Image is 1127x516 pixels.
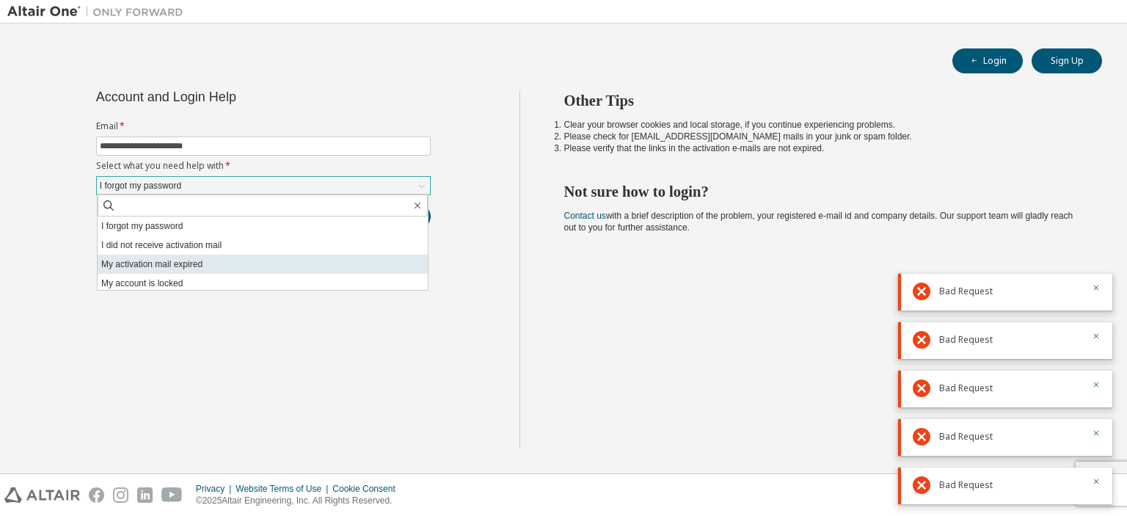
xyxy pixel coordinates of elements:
span: Bad Request [939,431,993,443]
div: Privacy [196,483,236,495]
img: Altair One [7,4,191,19]
img: linkedin.svg [137,487,153,503]
img: instagram.svg [113,487,128,503]
li: Please check for [EMAIL_ADDRESS][DOMAIN_NAME] mails in your junk or spam folder. [564,131,1076,142]
label: Select what you need help with [96,160,431,172]
li: I forgot my password [98,217,428,236]
a: Contact us [564,211,606,221]
div: Cookie Consent [332,483,404,495]
div: I forgot my password [97,177,430,195]
li: Clear your browser cookies and local storage, if you continue experiencing problems. [564,119,1076,131]
h2: Not sure how to login? [564,182,1076,201]
li: Please verify that the links in the activation e-mails are not expired. [564,142,1076,154]
img: altair_logo.svg [4,487,80,503]
img: facebook.svg [89,487,104,503]
h2: Other Tips [564,91,1076,110]
span: Bad Request [939,382,993,394]
div: Account and Login Help [96,91,364,103]
span: Bad Request [939,479,993,491]
img: youtube.svg [161,487,183,503]
div: Website Terms of Use [236,483,332,495]
label: Email [96,120,431,132]
button: Sign Up [1032,48,1102,73]
span: Bad Request [939,286,993,297]
span: with a brief description of the problem, your registered e-mail id and company details. Our suppo... [564,211,1073,233]
p: © 2025 Altair Engineering, Inc. All Rights Reserved. [196,495,404,507]
button: Login [952,48,1023,73]
span: Bad Request [939,334,993,346]
div: I forgot my password [98,178,183,194]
